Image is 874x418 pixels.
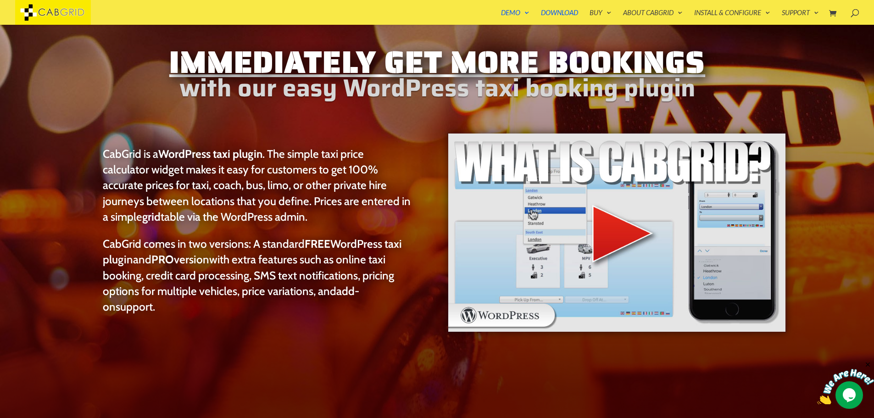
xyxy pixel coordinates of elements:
[501,9,529,25] a: Demo
[103,146,411,236] p: CabGrid is a . The simple taxi price calculator widget makes it easy for customers to get 100% ac...
[151,252,174,266] strong: PRO
[447,325,786,334] a: WordPress taxi booking plugin Intro Video
[88,84,787,98] h2: with our easy WordPress taxi booking plugin
[782,9,819,25] a: Support
[158,147,262,161] strong: WordPress taxi plugin
[590,9,612,25] a: Buy
[151,252,209,266] a: PROversion
[88,46,787,83] h1: Immediately Get More Bookings
[541,9,578,25] a: Download
[305,237,330,251] strong: FREE
[15,6,91,16] a: CabGrid Taxi Plugin
[103,237,402,266] a: FREEWordPress taxi plugin
[694,9,770,25] a: Install & Configure
[103,284,359,313] a: add-on
[447,133,786,333] img: WordPress taxi booking plugin Intro Video
[623,9,683,25] a: About CabGrid
[103,236,411,315] p: CabGrid comes in two versions: A standard and with extra features such as online taxi booking, cr...
[817,361,874,404] iframe: chat widget
[142,210,161,223] strong: grid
